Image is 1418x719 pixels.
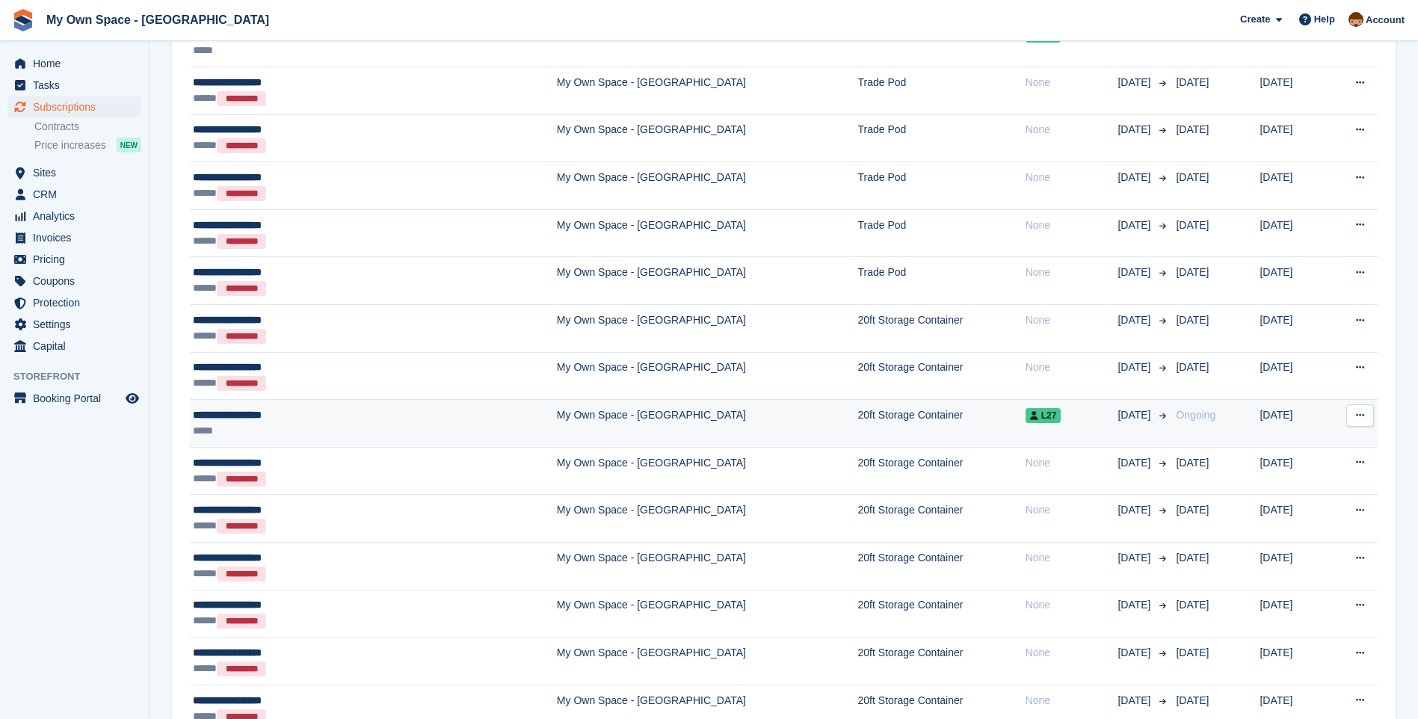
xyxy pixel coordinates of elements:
[34,138,106,152] span: Price increases
[858,543,1026,590] td: 20ft Storage Container
[1026,359,1118,375] div: None
[1176,409,1215,421] span: Ongoing
[33,314,123,335] span: Settings
[1176,76,1209,88] span: [DATE]
[858,590,1026,638] td: 20ft Storage Container
[1118,122,1153,138] span: [DATE]
[33,271,123,291] span: Coupons
[1026,597,1118,613] div: None
[40,7,275,32] a: My Own Space - [GEOGRAPHIC_DATA]
[1118,217,1153,233] span: [DATE]
[1026,550,1118,566] div: None
[557,590,858,638] td: My Own Space - [GEOGRAPHIC_DATA]
[1260,400,1328,448] td: [DATE]
[33,249,123,270] span: Pricing
[1118,359,1153,375] span: [DATE]
[7,336,141,357] a: menu
[33,53,123,74] span: Home
[1176,504,1209,516] span: [DATE]
[1176,647,1209,658] span: [DATE]
[33,206,123,226] span: Analytics
[1026,75,1118,90] div: None
[1176,457,1209,469] span: [DATE]
[1260,590,1328,638] td: [DATE]
[858,400,1026,448] td: 20ft Storage Container
[858,67,1026,115] td: Trade Pod
[1260,162,1328,210] td: [DATE]
[7,75,141,96] a: menu
[1118,455,1153,471] span: [DATE]
[557,638,858,685] td: My Own Space - [GEOGRAPHIC_DATA]
[1176,171,1209,183] span: [DATE]
[7,249,141,270] a: menu
[557,67,858,115] td: My Own Space - [GEOGRAPHIC_DATA]
[1118,597,1153,613] span: [DATE]
[13,369,149,384] span: Storefront
[1260,257,1328,305] td: [DATE]
[1260,67,1328,115] td: [DATE]
[33,162,123,183] span: Sites
[1260,543,1328,590] td: [DATE]
[858,19,1026,67] td: Trade Pod
[858,114,1026,162] td: Trade Pod
[1026,408,1061,423] span: L27
[858,209,1026,257] td: Trade Pod
[858,257,1026,305] td: Trade Pod
[1240,12,1270,27] span: Create
[33,96,123,117] span: Subscriptions
[1118,550,1153,566] span: [DATE]
[1260,305,1328,353] td: [DATE]
[557,305,858,353] td: My Own Space - [GEOGRAPHIC_DATA]
[557,257,858,305] td: My Own Space - [GEOGRAPHIC_DATA]
[1314,12,1335,27] span: Help
[1118,502,1153,518] span: [DATE]
[12,9,34,31] img: stora-icon-8386f47178a22dfd0bd8f6a31ec36ba5ce8667c1dd55bd0f319d3a0aa187defe.svg
[557,162,858,210] td: My Own Space - [GEOGRAPHIC_DATA]
[34,137,141,153] a: Price increases NEW
[858,352,1026,400] td: 20ft Storage Container
[1176,599,1209,611] span: [DATE]
[858,305,1026,353] td: 20ft Storage Container
[33,227,123,248] span: Invoices
[1260,447,1328,495] td: [DATE]
[1260,209,1328,257] td: [DATE]
[7,314,141,335] a: menu
[33,336,123,357] span: Capital
[1260,495,1328,543] td: [DATE]
[33,292,123,313] span: Protection
[7,53,141,74] a: menu
[1026,265,1118,280] div: None
[7,292,141,313] a: menu
[7,184,141,205] a: menu
[1176,694,1209,706] span: [DATE]
[1176,219,1209,231] span: [DATE]
[1118,407,1153,423] span: [DATE]
[1026,312,1118,328] div: None
[1026,170,1118,185] div: None
[858,447,1026,495] td: 20ft Storage Container
[33,388,123,409] span: Booking Portal
[7,206,141,226] a: menu
[1260,19,1328,67] td: [DATE]
[1348,12,1363,27] img: Paula Harris
[557,400,858,448] td: My Own Space - [GEOGRAPHIC_DATA]
[1176,314,1209,326] span: [DATE]
[34,120,141,134] a: Contracts
[7,162,141,183] a: menu
[557,352,858,400] td: My Own Space - [GEOGRAPHIC_DATA]
[858,495,1026,543] td: 20ft Storage Container
[557,209,858,257] td: My Own Space - [GEOGRAPHIC_DATA]
[1260,638,1328,685] td: [DATE]
[1176,361,1209,373] span: [DATE]
[1366,13,1405,28] span: Account
[1176,123,1209,135] span: [DATE]
[1026,217,1118,233] div: None
[7,388,141,409] a: menu
[858,638,1026,685] td: 20ft Storage Container
[7,271,141,291] a: menu
[1260,352,1328,400] td: [DATE]
[123,389,141,407] a: Preview store
[1026,122,1118,138] div: None
[33,75,123,96] span: Tasks
[1118,645,1153,661] span: [DATE]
